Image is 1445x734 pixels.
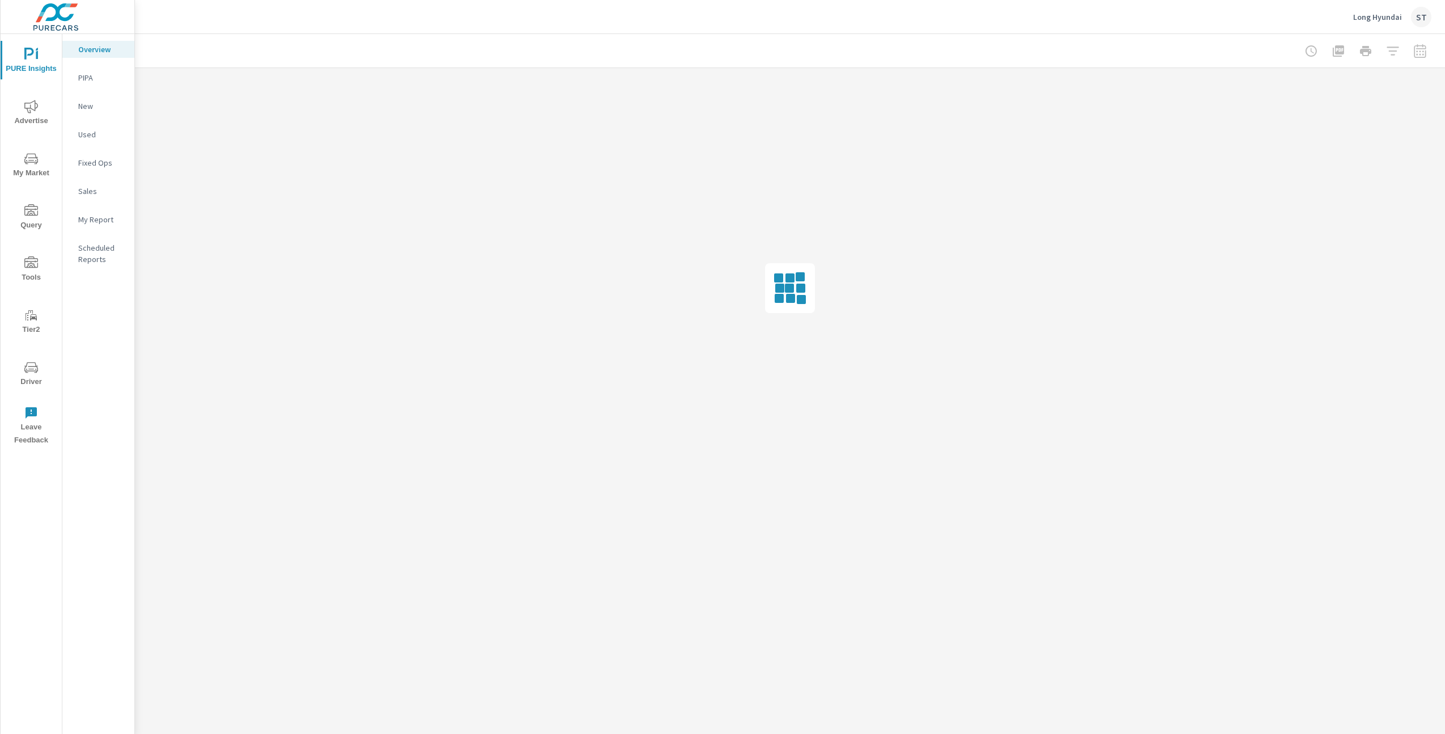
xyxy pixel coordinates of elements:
div: Sales [62,183,134,200]
div: New [62,98,134,115]
p: Fixed Ops [78,157,125,168]
span: Leave Feedback [4,406,58,447]
div: My Report [62,211,134,228]
p: Overview [78,44,125,55]
div: Overview [62,41,134,58]
div: Used [62,126,134,143]
span: PURE Insights [4,48,58,75]
span: Query [4,204,58,232]
span: Advertise [4,100,58,128]
p: PIPA [78,72,125,83]
div: PIPA [62,69,134,86]
div: nav menu [1,34,62,452]
div: ST [1411,7,1431,27]
p: New [78,100,125,112]
div: Scheduled Reports [62,239,134,268]
span: Tools [4,256,58,284]
p: Scheduled Reports [78,242,125,265]
span: My Market [4,152,58,180]
p: Long Hyundai [1353,12,1402,22]
span: Tier2 [4,309,58,336]
p: Used [78,129,125,140]
p: My Report [78,214,125,225]
p: Sales [78,185,125,197]
div: Fixed Ops [62,154,134,171]
span: Driver [4,361,58,389]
